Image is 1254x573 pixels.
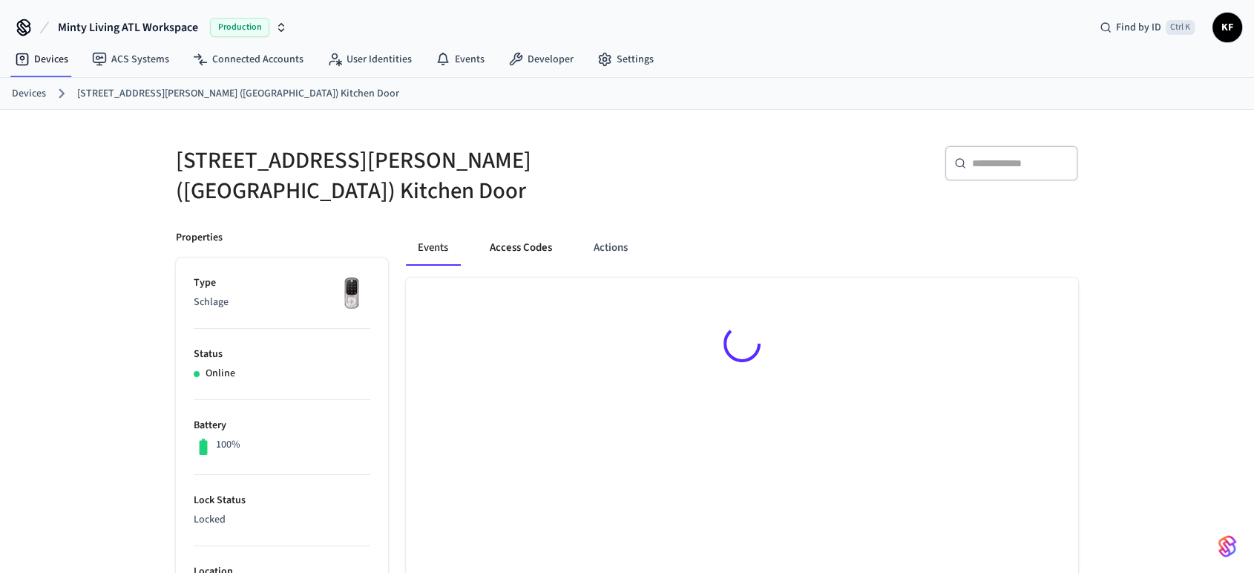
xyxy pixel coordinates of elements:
a: Settings [585,46,666,73]
button: Events [406,230,460,266]
a: Devices [3,46,80,73]
a: ACS Systems [80,46,181,73]
span: Find by ID [1116,20,1161,35]
p: Locked [194,512,370,528]
button: Actions [582,230,640,266]
img: SeamLogoGradient.69752ec5.svg [1218,534,1236,558]
p: Battery [194,418,370,433]
p: Status [194,347,370,362]
a: [STREET_ADDRESS][PERSON_NAME] ([GEOGRAPHIC_DATA]) Kitchen Door [77,86,399,102]
a: Connected Accounts [181,46,315,73]
div: Find by IDCtrl K [1088,14,1207,41]
img: Yale Assure Touchscreen Wifi Smart Lock, Satin Nickel, Front [333,275,370,312]
a: Events [424,46,496,73]
p: Schlage [194,295,370,310]
a: User Identities [315,46,424,73]
span: KF [1214,14,1241,41]
span: Ctrl K [1166,20,1195,35]
div: ant example [406,230,1078,266]
p: 100% [216,437,240,453]
p: Online [206,366,235,382]
button: KF [1212,13,1242,42]
p: Properties [176,230,223,246]
a: Developer [496,46,585,73]
h5: [STREET_ADDRESS][PERSON_NAME] ([GEOGRAPHIC_DATA]) Kitchen Door [176,145,618,206]
span: Production [210,18,269,37]
button: Access Codes [478,230,564,266]
span: Minty Living ATL Workspace [58,19,198,36]
p: Lock Status [194,493,370,508]
a: Devices [12,86,46,102]
p: Type [194,275,370,291]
